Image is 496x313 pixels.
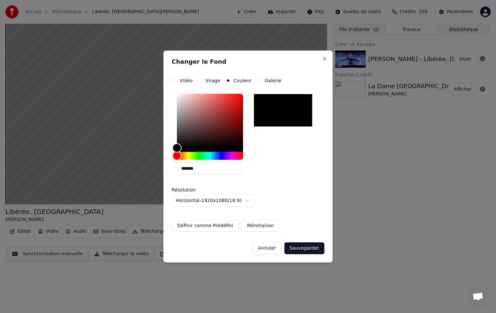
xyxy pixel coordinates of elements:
[172,59,324,65] h2: Changer le Fond
[252,242,281,254] button: Annuler
[177,94,243,148] div: Color
[172,188,238,192] label: Résolution
[284,242,324,254] button: Sauvegarder
[206,78,220,83] label: Image
[172,220,239,232] button: Définir comme Prédéfini
[233,78,251,83] label: Couleur
[241,220,280,232] button: Réinitialiser
[265,78,281,83] label: Galerie
[177,152,243,160] div: Hue
[180,78,192,83] label: Vidéo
